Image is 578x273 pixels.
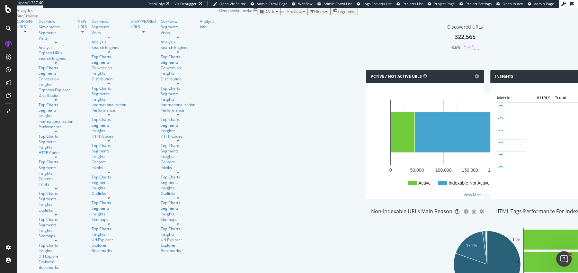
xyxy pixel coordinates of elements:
div: Segments [39,139,73,144]
a: Segments [92,91,126,96]
div: 322,565 [455,33,476,41]
a: Performance [92,107,126,113]
div: ReadOnly: [147,1,165,6]
div: Filters [314,9,325,14]
a: Visits [39,35,73,41]
div: Conversion [39,76,73,82]
div: Segments [161,24,195,30]
a: Top Charts [39,102,73,107]
a: Insights [161,211,195,217]
text: Active [418,180,431,186]
span: Admin Crawl List [324,1,352,6]
div: Segments [39,196,73,202]
div: Distribution [92,76,126,82]
div: Performance [39,124,73,130]
div: Visits [92,30,126,35]
div: Top Charts [39,65,73,70]
span: Segments [337,9,355,14]
a: Segments [39,222,73,228]
a: Top Charts [39,242,73,248]
a: Project Settings [459,1,492,6]
div: Outlinks [161,191,195,196]
a: Top Charts [39,159,73,165]
text: H1 [514,259,520,264]
a: Insights [39,82,73,87]
div: Insights [39,228,73,233]
div: -3.6% [450,45,460,50]
a: HTTP Codes [161,133,195,139]
a: Segments [39,107,73,113]
a: Insights [39,113,73,118]
span: Webflow [298,1,313,6]
a: Sitemaps [161,217,195,222]
a: Insights [161,154,195,159]
a: Search Engines [161,45,195,50]
a: Top Charts [92,143,126,148]
div: Segments [161,91,195,96]
div: Insights [161,70,195,76]
a: Admin Crawl Page [251,1,287,6]
th: Trend [552,93,569,103]
div: Overview [92,19,126,24]
div: Segments [92,59,126,65]
a: Distribution [161,76,195,82]
div: Performance [161,107,195,113]
a: Segments [161,205,195,211]
div: Sitemaps [92,217,126,222]
a: Insights [161,185,195,191]
div: NEW URLS [78,19,87,30]
a: Insights [92,211,126,217]
span: Project Page [434,1,455,6]
a: Top Charts [92,54,126,59]
div: Outlinks [92,191,126,196]
div: Internationalization [161,102,195,107]
th: # URLS [526,93,552,103]
a: Top Charts [161,117,195,122]
span: Admin Page [534,1,554,6]
a: Insights [92,185,126,191]
div: Outlinks [39,207,73,213]
i: Options [475,74,479,78]
a: Visits [161,30,195,35]
div: Insights [39,202,73,207]
div: CURRENT URLS [17,19,34,30]
span: Open in dev [502,1,523,6]
div: Segments [39,165,73,170]
div: Segments [92,180,126,185]
text: 0 [389,168,392,173]
a: Segments [92,205,126,211]
span: Logs Projects List [363,1,392,6]
div: Top Charts [161,226,195,232]
a: Conversion [161,65,195,70]
div: Top Charts [92,86,126,91]
a: Orphan URLs [39,50,73,56]
button: [DATE] [257,8,281,15]
a: Segments [161,59,195,65]
div: Explorer Bookmarks [161,242,195,253]
span: Projects List [403,1,423,6]
a: Admin Crawl List [317,1,352,6]
a: Analysis [39,45,73,50]
div: Top Charts [92,117,126,122]
div: Segments [92,123,126,128]
div: Top Charts [161,143,195,148]
a: Top Charts [92,200,126,205]
div: Insights [161,232,195,237]
a: HTTP Codes [39,150,73,155]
